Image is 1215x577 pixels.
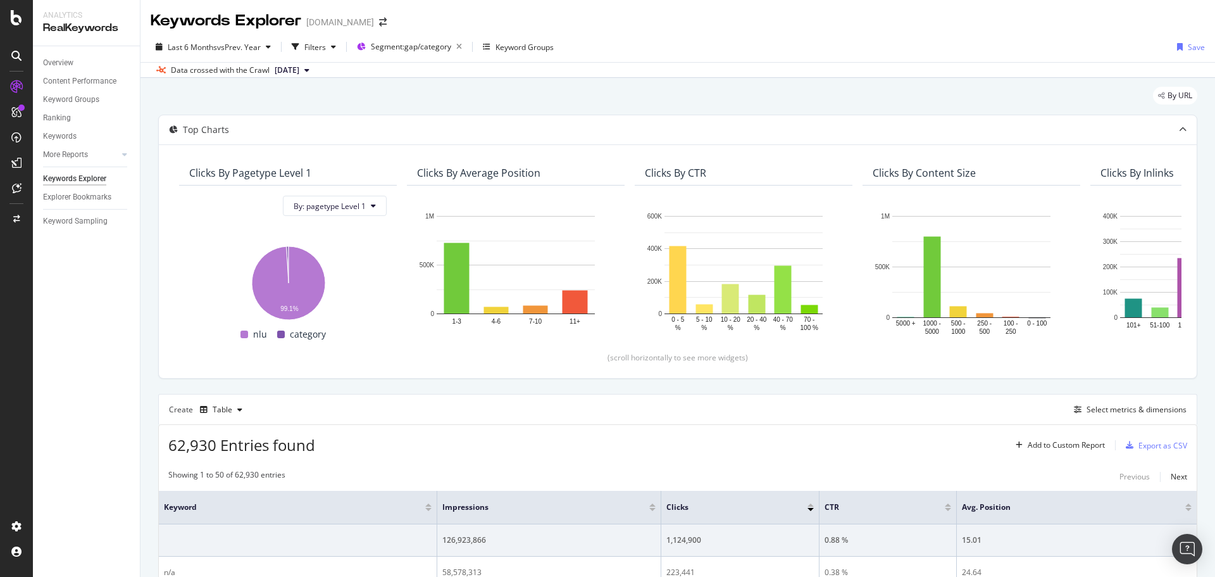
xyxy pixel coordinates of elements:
a: Keyword Groups [43,93,131,106]
text: % [728,324,733,331]
div: Content Performance [43,75,116,88]
div: Analytics [43,10,130,21]
div: Keyword Groups [495,42,554,53]
text: 250 - [977,320,992,327]
button: Save [1172,37,1205,57]
div: Keywords Explorer [43,172,106,186]
div: Save [1188,42,1205,53]
text: 1M [881,213,890,220]
button: Next [1171,469,1187,485]
text: 200K [647,278,663,285]
span: 2025 Sep. 17th [275,65,299,76]
div: 1,124,900 [666,535,814,546]
div: Clicks By Content Size [873,167,976,179]
div: 0.88 % [825,535,951,546]
text: % [701,324,707,331]
svg: A chart. [873,210,1070,337]
a: Keywords [43,130,131,143]
div: Add to Custom Report [1028,441,1105,449]
text: % [780,324,786,331]
text: 4-6 [492,318,501,325]
text: 500K [875,263,890,270]
text: % [754,324,759,331]
div: Create [169,400,247,420]
text: 100K [1103,289,1118,296]
text: 0 - 100 [1027,320,1047,327]
svg: A chart. [189,240,387,322]
span: Impressions [442,502,630,513]
div: 126,923,866 [442,535,656,546]
div: Overview [43,56,73,70]
div: Export as CSV [1138,440,1187,451]
button: Segment:gap/category [352,37,467,57]
span: vs Prev. Year [217,42,261,53]
text: 0 [658,310,662,317]
div: Select metrics & dimensions [1087,404,1187,415]
text: 500 [979,328,990,335]
span: By: pagetype Level 1 [294,201,366,212]
button: Keyword Groups [478,37,559,57]
text: 250 [1006,328,1016,335]
span: Keyword [164,502,406,513]
div: Data crossed with the Crawl [171,65,270,76]
text: 400K [1103,213,1118,220]
text: 11+ [570,318,580,325]
button: Previous [1119,469,1150,485]
span: CTR [825,502,926,513]
text: 600K [647,213,663,220]
text: 500 - [951,320,966,327]
div: Explorer Bookmarks [43,191,111,204]
div: Table [213,406,232,414]
text: 10 - 20 [721,316,741,323]
button: By: pagetype Level 1 [283,196,387,216]
text: 5000 + [896,320,916,327]
text: 5000 [925,328,940,335]
text: 500K [420,262,435,269]
span: category [290,327,326,342]
text: 1-3 [452,318,461,325]
span: Last 6 Months [168,42,217,53]
div: arrow-right-arrow-left [379,18,387,27]
button: Last 6 MonthsvsPrev. Year [151,37,276,57]
text: 51-100 [1150,322,1170,329]
a: Content Performance [43,75,131,88]
button: Export as CSV [1121,435,1187,455]
div: Clicks By Average Position [417,167,540,179]
div: Previous [1119,471,1150,482]
text: 7-10 [529,318,542,325]
div: Ranking [43,111,71,125]
text: 40 - 70 [773,316,794,323]
div: Open Intercom Messenger [1172,534,1202,564]
span: 62,930 Entries found [168,434,315,455]
text: % [675,324,681,331]
div: A chart. [417,210,614,333]
text: 1000 [951,328,966,335]
text: 300K [1103,238,1118,245]
span: nlu [253,327,267,342]
text: 200K [1103,263,1118,270]
text: 70 - [804,316,814,323]
a: Ranking [43,111,131,125]
span: Segment: gap/category [371,41,451,52]
text: 5 - 10 [696,316,713,323]
a: Keywords Explorer [43,172,131,186]
text: 0 - 5 [671,316,684,323]
div: Showing 1 to 50 of 62,930 entries [168,469,285,485]
text: 1M [425,213,434,220]
button: Select metrics & dimensions [1069,402,1187,417]
button: [DATE] [270,63,315,78]
div: (scroll horizontally to see more widgets) [174,352,1181,363]
svg: A chart. [645,210,842,333]
a: More Reports [43,148,118,162]
button: Filters [287,37,341,57]
text: 100 % [801,324,818,331]
span: Clicks [666,502,788,513]
div: 15.01 [962,535,1192,546]
div: Top Charts [183,124,229,136]
text: 16-50 [1178,322,1194,329]
div: legacy label [1153,87,1197,105]
div: Keywords Explorer [151,10,301,32]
